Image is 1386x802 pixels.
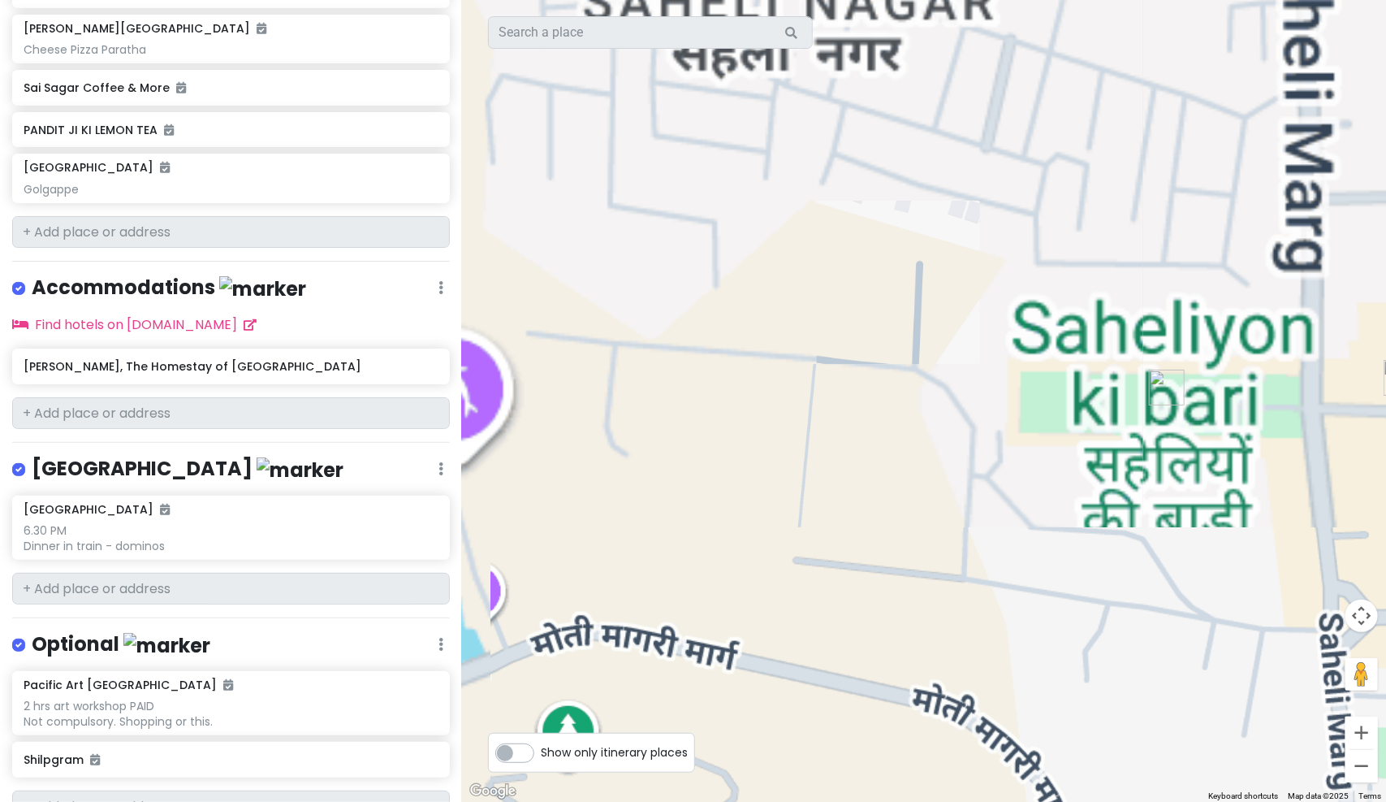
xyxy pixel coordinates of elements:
[24,523,438,553] div: 6.30 PM Dinner in train - dominos
[12,397,450,430] input: + Add place or address
[1345,717,1378,749] button: Zoom in
[257,457,343,483] img: marker
[12,573,450,605] input: + Add place or address
[160,162,170,173] i: Added to itinerary
[488,16,813,49] input: Search a place
[160,504,170,515] i: Added to itinerary
[32,275,306,301] h4: Accommodations
[24,80,438,95] h6: Sai Sagar Coffee & More
[164,124,174,136] i: Added to itinerary
[176,82,186,93] i: Added to itinerary
[24,21,266,36] h6: [PERSON_NAME][GEOGRAPHIC_DATA]
[466,781,520,802] img: Google
[1208,791,1278,802] button: Keyboard shortcuts
[24,699,438,728] div: 2 hrs art workshop PAID Not compulsory. Shopping or this.
[24,359,438,374] h6: [PERSON_NAME], The Homestay of [GEOGRAPHIC_DATA]
[24,42,438,57] div: Cheese Pizza Paratha
[32,631,210,658] h4: Optional
[24,182,438,197] div: Golgappe
[24,123,438,137] h6: PANDIT JI KI LEMON TEA
[24,752,438,767] h6: Shilpgram
[32,456,343,483] h4: [GEOGRAPHIC_DATA]
[1345,750,1378,782] button: Zoom out
[219,276,306,301] img: marker
[1345,600,1378,632] button: Map camera controls
[123,633,210,658] img: marker
[541,743,688,761] span: Show only itinerary places
[466,781,520,802] a: Open this area in Google Maps (opens a new window)
[24,502,170,517] h6: [GEOGRAPHIC_DATA]
[1288,791,1349,800] span: Map data ©2025
[257,23,266,34] i: Added to itinerary
[1345,658,1378,691] button: Drag Pegman onto the map to open Street View
[223,679,233,691] i: Added to itinerary
[12,216,450,249] input: + Add place or address
[1142,363,1191,412] div: Saheliyon ki bari
[90,754,100,765] i: Added to itinerary
[1358,791,1381,800] a: Terms (opens in new tab)
[24,160,170,175] h6: [GEOGRAPHIC_DATA]
[12,315,257,334] a: Find hotels on [DOMAIN_NAME]
[24,678,233,692] h6: Pacific Art [GEOGRAPHIC_DATA]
